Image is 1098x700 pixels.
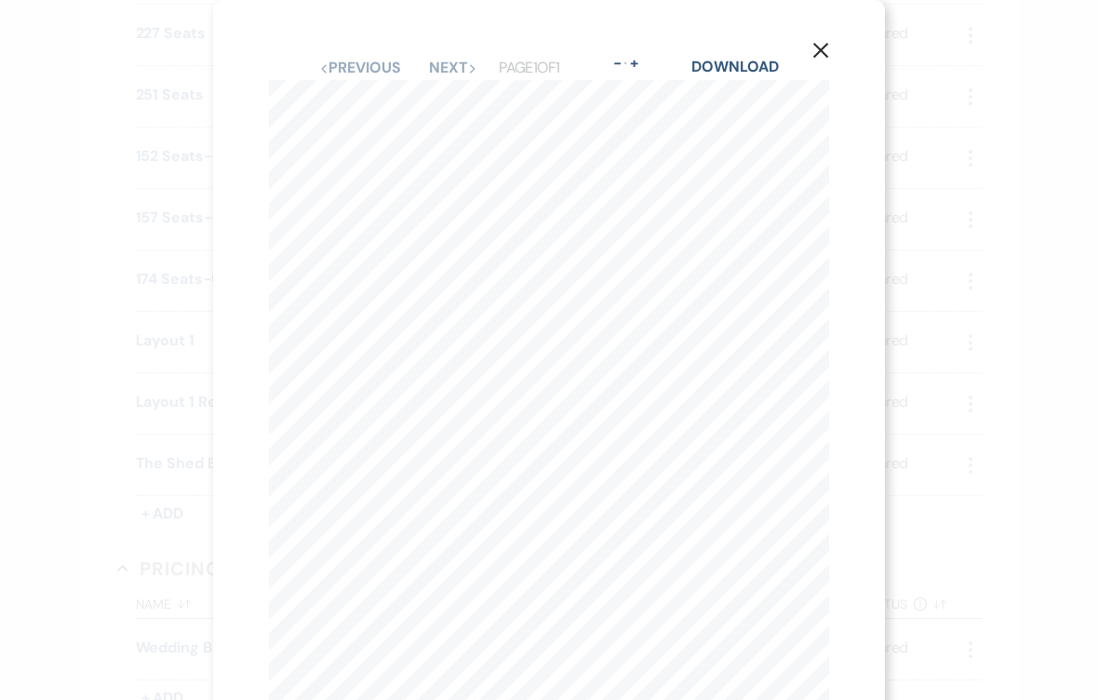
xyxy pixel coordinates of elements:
button: + [627,56,642,71]
button: - [609,56,624,71]
a: Download [691,57,778,76]
button: Next [429,61,477,75]
button: Previous [319,61,400,75]
p: Page 1 of 1 [499,56,559,80]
